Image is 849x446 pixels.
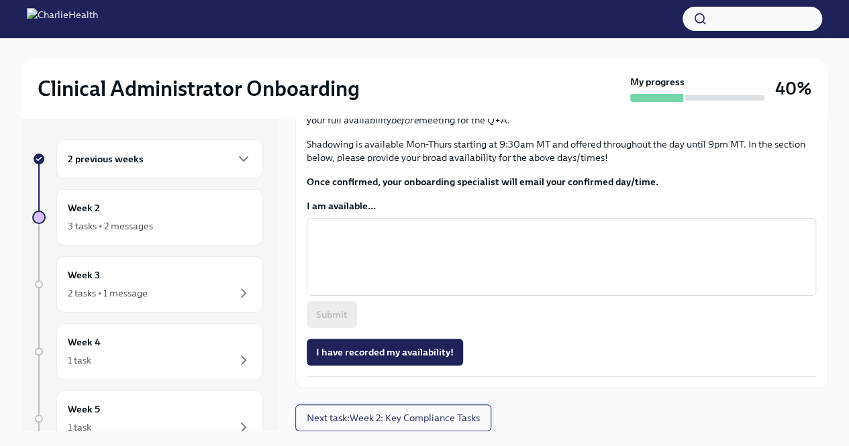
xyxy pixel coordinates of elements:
h6: Week 2 [68,201,100,215]
strong: Once confirmed, your onboarding specialist will email your confirmed day/time. [307,176,658,188]
div: 3 tasks • 2 messages [68,219,153,233]
button: I have recorded my availability! [307,339,463,366]
a: Week 41 task [32,323,263,380]
span: Next task : Week 2: Key Compliance Tasks [307,411,480,425]
div: 1 task [68,421,91,434]
label: I am available... [307,199,816,213]
em: before [391,114,419,126]
div: 1 task [68,353,91,367]
span: I have recorded my availability! [316,345,454,359]
h6: 2 previous weeks [68,152,144,166]
p: Shadowing is available Mon-Thurs starting at 9:30am MT and offered throughout the day until 9pm M... [307,137,816,164]
a: Week 23 tasks • 2 messages [32,189,263,245]
button: Next task:Week 2: Key Compliance Tasks [295,404,491,431]
h6: Week 5 [68,402,100,416]
a: Week 32 tasks • 1 message [32,256,263,313]
h2: Clinical Administrator Onboarding [38,75,360,102]
div: 2 tasks • 1 message [68,286,148,300]
h6: Week 4 [68,335,101,349]
img: CharlieHealth [27,8,98,30]
div: 2 previous weeks [56,140,263,178]
strong: My progress [630,75,685,89]
h3: 40% [775,76,811,101]
h6: Week 3 [68,268,100,282]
